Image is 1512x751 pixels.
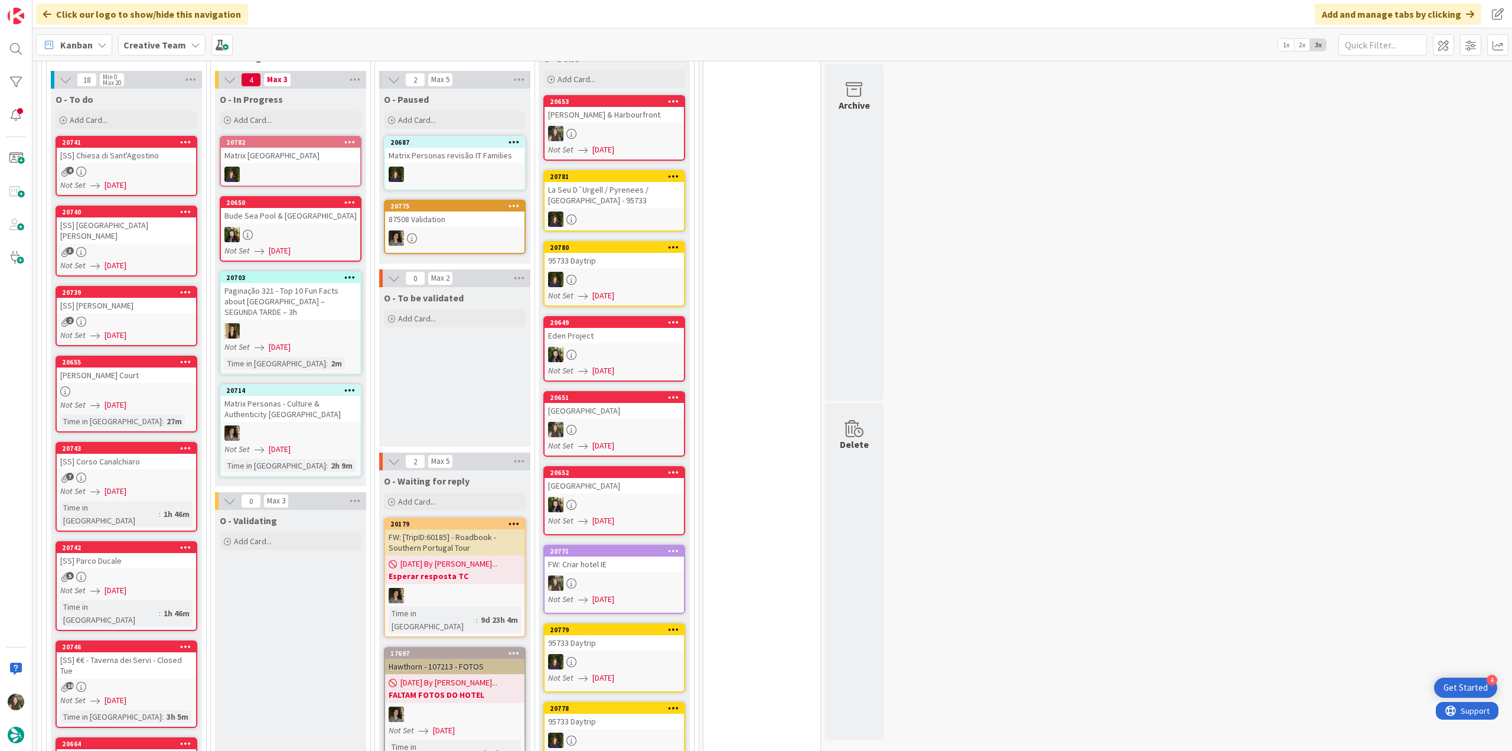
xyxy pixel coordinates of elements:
[405,271,425,285] span: 0
[398,496,436,507] span: Add Card...
[385,201,524,212] div: 20775
[390,520,524,528] div: 20179
[545,478,684,493] div: [GEOGRAPHIC_DATA]
[545,392,684,403] div: 20651
[550,97,684,106] div: 20653
[385,648,524,674] div: 17697Hawthorn - 107213 - FOTOS
[389,689,521,701] b: FALTAM FOTOS DO HOTEL
[385,167,524,182] div: MC
[221,385,360,396] div: 20714
[60,415,162,428] div: Time in [GEOGRAPHIC_DATA]
[62,138,196,147] div: 20741
[405,454,425,469] span: 2
[478,613,521,626] div: 9d 23h 4m
[548,576,563,591] img: IG
[269,443,291,456] span: [DATE]
[57,652,196,678] div: [SS] €€ - Taverna dei Servi - Closed Tue
[77,73,97,87] span: 18
[57,217,196,243] div: [SS] [GEOGRAPHIC_DATA][PERSON_NAME]
[159,508,161,521] span: :
[220,196,361,262] a: 20650Bude Sea Pool & [GEOGRAPHIC_DATA]BCNot Set[DATE]
[269,341,291,353] span: [DATE]
[60,180,86,190] i: Not Set
[545,328,684,343] div: Eden Project
[543,545,685,614] a: 20771FW: Criar hotel IEIGNot Set[DATE]
[221,283,360,320] div: Paginação 321 - Top 10 Fun Facts about [GEOGRAPHIC_DATA] – SEGUNDA TARDE – 3h
[1443,682,1488,694] div: Get Started
[161,508,193,521] div: 1h 46m
[431,77,449,83] div: Max 5
[543,316,685,382] a: 20649Eden ProjectBCNot Set[DATE]
[545,714,684,729] div: 95733 Daytrip
[60,600,159,626] div: Time in [GEOGRAPHIC_DATA]
[57,207,196,243] div: 20740[SS] [GEOGRAPHIC_DATA][PERSON_NAME]
[548,212,563,227] img: MC
[550,547,684,555] div: 20771
[221,323,360,339] div: SP
[592,440,614,452] span: [DATE]
[545,347,684,362] div: BC
[60,330,86,340] i: Not Set
[548,422,563,437] img: IG
[543,391,685,457] a: 20651[GEOGRAPHIC_DATA]IGNot Set[DATE]
[398,115,436,125] span: Add Card...
[545,317,684,328] div: 20649
[545,242,684,268] div: 2078095733 Daytrip
[164,415,185,428] div: 27m
[326,357,328,370] span: :
[385,529,524,555] div: FW: [TripID:60185] - Roadbook - Southern Portugal Tour
[62,208,196,216] div: 20740
[385,659,524,674] div: Hawthorn - 107213 - FOTOS
[385,137,524,148] div: 20687
[226,386,360,395] div: 20714
[57,542,196,568] div: 20742[SS] Parco Ducale
[384,518,526,638] a: 20179FW: [TripID:60185] - Roadbook - Southern Portugal Tour[DATE] By [PERSON_NAME]...Esperar resp...
[543,170,685,232] a: 20781La Seu D´Urgell / Pyrenees / [GEOGRAPHIC_DATA] - 95733MC
[162,415,164,428] span: :
[164,710,191,723] div: 3h 5m
[548,672,573,683] i: Not Set
[405,73,425,87] span: 2
[384,475,470,487] span: O - Waiting for reply
[221,227,360,242] div: BC
[390,202,524,210] div: 20775
[57,148,196,163] div: [SS] Chiesa di Sant'Agostino
[66,317,74,324] span: 2
[56,641,197,728] a: 20746[SS] €€ - Taverna dei Servi - Closed TueNot Set[DATE]Time in [GEOGRAPHIC_DATA]:3h 5m
[267,77,288,83] div: Max 3
[220,384,361,477] a: 20714Matrix Personas - Culture & Authenticity [GEOGRAPHIC_DATA]MSNot Set[DATE]Time in [GEOGRAPHIC...
[57,642,196,678] div: 20746[SS] €€ - Taverna dei Servi - Closed Tue
[224,245,250,256] i: Not Set
[545,557,684,572] div: FW: Criar hotel IE
[548,733,563,748] img: MC
[60,710,162,723] div: Time in [GEOGRAPHIC_DATA]
[105,694,126,707] span: [DATE]
[545,497,684,512] div: BC
[545,182,684,208] div: La Seu D´Urgell / Pyrenees / [GEOGRAPHIC_DATA] - 95733
[70,115,107,125] span: Add Card...
[384,136,526,190] a: 20687Matrix Personas revisão IT FamiliesMC
[389,607,476,633] div: Time in [GEOGRAPHIC_DATA]
[1315,4,1481,25] div: Add and manage tabs by clicking
[592,515,614,527] span: [DATE]
[592,365,614,377] span: [DATE]
[545,467,684,493] div: 20652[GEOGRAPHIC_DATA]
[226,138,360,147] div: 20782
[105,259,126,272] span: [DATE]
[550,243,684,252] div: 20780
[56,541,197,631] a: 20742[SS] Parco DucaleNot Set[DATE]Time in [GEOGRAPHIC_DATA]:1h 46m
[56,93,93,105] span: O - To do
[103,80,121,86] div: Max 20
[389,570,521,582] b: Esperar resposta TC
[548,365,573,376] i: Not Set
[60,486,86,496] i: Not Set
[220,136,361,187] a: 20782Matrix [GEOGRAPHIC_DATA]MC
[60,585,86,596] i: Not Set
[8,727,24,743] img: avatar
[548,290,573,301] i: Not Set
[1434,678,1497,698] div: Open Get Started checklist, remaining modules: 4
[548,440,573,451] i: Not Set
[56,442,197,532] a: 20743[SS] Corso CanalchiaroNot Set[DATE]Time in [GEOGRAPHIC_DATA]:1h 46m
[57,454,196,469] div: [SS] Corso Canalchiaro
[8,694,24,710] img: IG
